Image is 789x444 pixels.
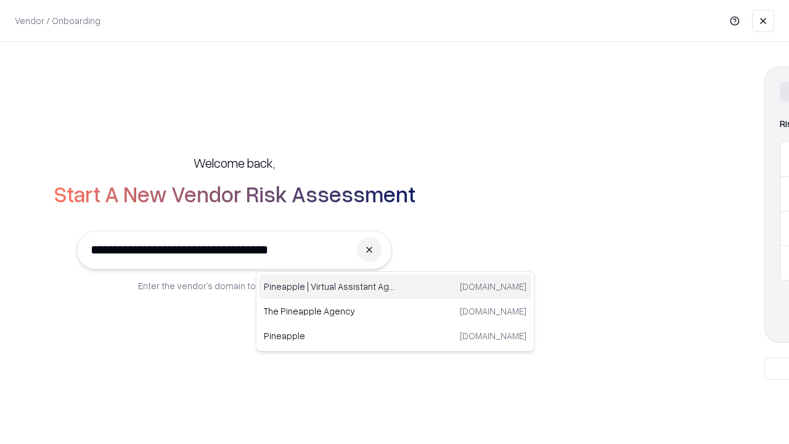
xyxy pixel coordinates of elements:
div: Suggestions [256,271,534,351]
h2: Start A New Vendor Risk Assessment [54,181,415,206]
p: The Pineapple Agency [264,305,395,318]
p: Enter the vendor’s domain to begin onboarding [138,279,330,292]
p: Pineapple | Virtual Assistant Agency [264,280,395,293]
p: [DOMAIN_NAME] [460,329,526,342]
p: Pineapple [264,329,395,342]
p: Vendor / Onboarding [15,14,100,27]
p: [DOMAIN_NAME] [460,280,526,293]
p: [DOMAIN_NAME] [460,305,526,318]
h5: Welcome back, [194,154,275,171]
